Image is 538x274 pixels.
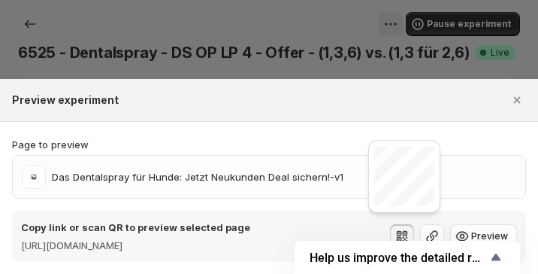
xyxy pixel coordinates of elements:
[21,238,250,253] p: [URL][DOMAIN_NAME]
[21,220,250,235] p: Copy link or scan QR to preview selected page
[310,251,487,265] span: Help us improve the detailed report for A/B campaigns
[450,224,517,248] button: Preview
[471,230,508,242] span: Preview
[52,169,343,184] p: Das Dentalspray für Hunde: Jetzt Neukunden Deal sichern!-v1
[22,165,46,189] img: Das Dentalspray für Hunde: Jetzt Neukunden Deal sichern!-v1
[12,93,119,108] h2: Preview experiment
[12,137,526,152] p: Page to preview
[310,248,505,266] button: Show survey - Help us improve the detailed report for A/B campaigns
[505,88,529,112] button: Close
